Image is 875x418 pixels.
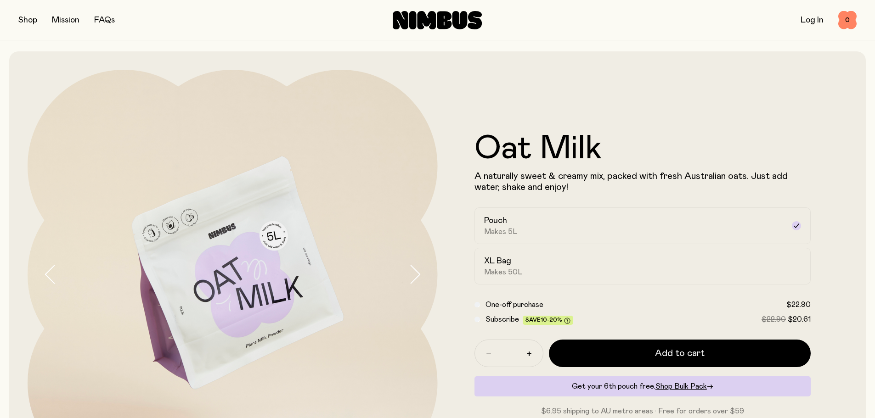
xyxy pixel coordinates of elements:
[474,406,811,417] p: $6.95 shipping to AU metro areas · Free for orders over $59
[52,16,79,24] a: Mission
[838,11,857,29] button: 0
[474,376,811,396] div: Get your 6th pouch free.
[655,383,707,390] span: Shop Bulk Pack
[655,347,705,360] span: Add to cart
[485,316,519,323] span: Subscribe
[788,316,811,323] span: $20.61
[525,317,570,324] span: Save
[474,171,811,193] p: A naturally sweet & creamy mix, packed with fresh Australian oats. Just add water, shake and enjoy!
[801,16,824,24] a: Log In
[655,383,713,390] a: Shop Bulk Pack→
[484,215,507,226] h2: Pouch
[484,227,518,236] span: Makes 5L
[484,268,523,277] span: Makes 50L
[549,340,811,367] button: Add to cart
[786,301,811,308] span: $22.90
[541,317,562,323] span: 10-20%
[94,16,115,24] a: FAQs
[474,132,811,165] h1: Oat Milk
[484,256,511,267] h2: XL Bag
[762,316,786,323] span: $22.90
[485,301,543,308] span: One-off purchase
